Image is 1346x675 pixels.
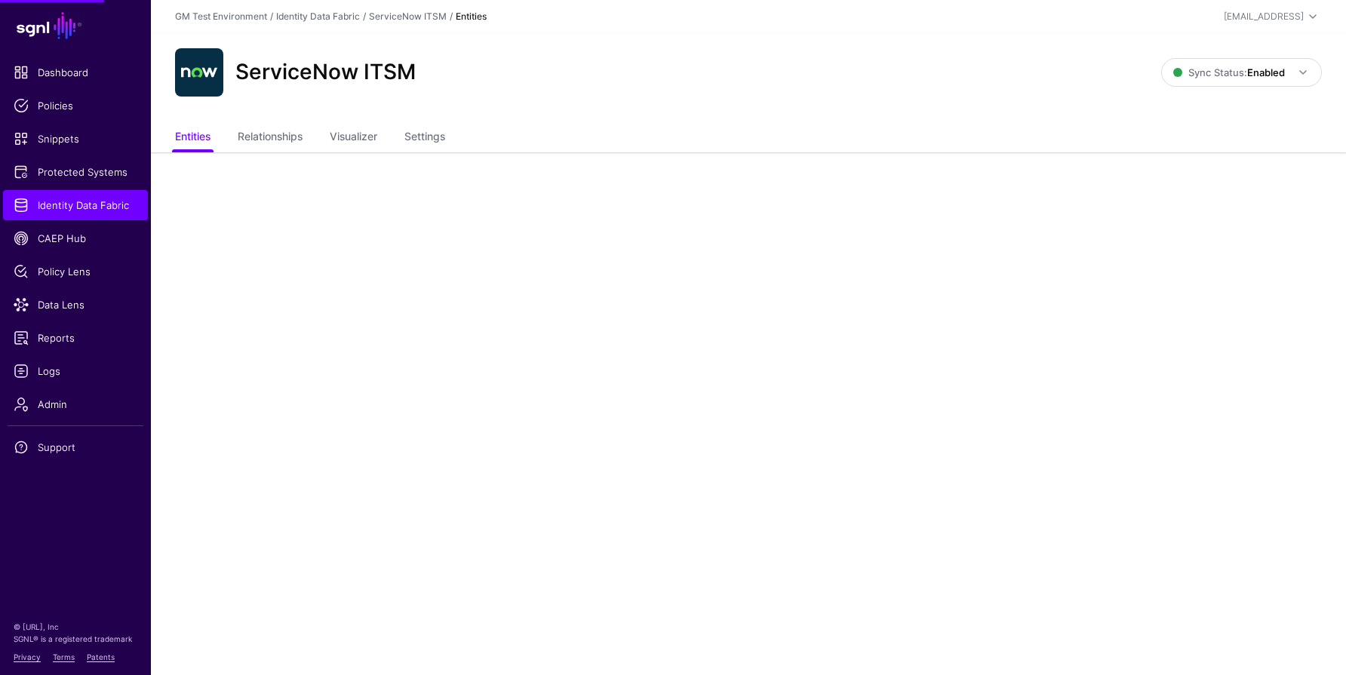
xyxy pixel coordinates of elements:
[1247,66,1285,78] strong: Enabled
[3,256,148,287] a: Policy Lens
[14,397,137,412] span: Admin
[87,652,115,661] a: Patents
[14,131,137,146] span: Snippets
[369,11,447,22] a: ServiceNow ITSM
[14,330,137,345] span: Reports
[404,124,445,152] a: Settings
[1173,66,1285,78] span: Sync Status:
[235,60,416,85] h2: ServiceNow ITSM
[14,364,137,379] span: Logs
[3,91,148,121] a: Policies
[267,10,276,23] div: /
[238,124,303,152] a: Relationships
[3,157,148,187] a: Protected Systems
[3,190,148,220] a: Identity Data Fabric
[53,652,75,661] a: Terms
[9,9,142,42] a: SGNL
[3,389,148,419] a: Admin
[14,98,137,113] span: Policies
[3,290,148,320] a: Data Lens
[3,223,148,253] a: CAEP Hub
[14,198,137,213] span: Identity Data Fabric
[14,297,137,312] span: Data Lens
[14,652,41,661] a: Privacy
[3,57,148,87] a: Dashboard
[3,323,148,353] a: Reports
[3,124,148,154] a: Snippets
[276,11,360,22] a: Identity Data Fabric
[14,633,137,645] p: SGNL® is a registered trademark
[14,65,137,80] span: Dashboard
[175,124,211,152] a: Entities
[14,231,137,246] span: CAEP Hub
[360,10,369,23] div: /
[3,356,148,386] a: Logs
[330,124,377,152] a: Visualizer
[456,11,487,22] strong: Entities
[14,440,137,455] span: Support
[447,10,456,23] div: /
[1224,10,1304,23] div: [EMAIL_ADDRESS]
[14,264,137,279] span: Policy Lens
[14,621,137,633] p: © [URL], Inc
[175,11,267,22] a: GM Test Environment
[14,164,137,179] span: Protected Systems
[175,48,223,97] img: svg+xml;base64,PHN2ZyB3aWR0aD0iNjQiIGhlaWdodD0iNjQiIHZpZXdCb3g9IjAgMCA2NCA2NCIgZmlsbD0ibm9uZSIgeG...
